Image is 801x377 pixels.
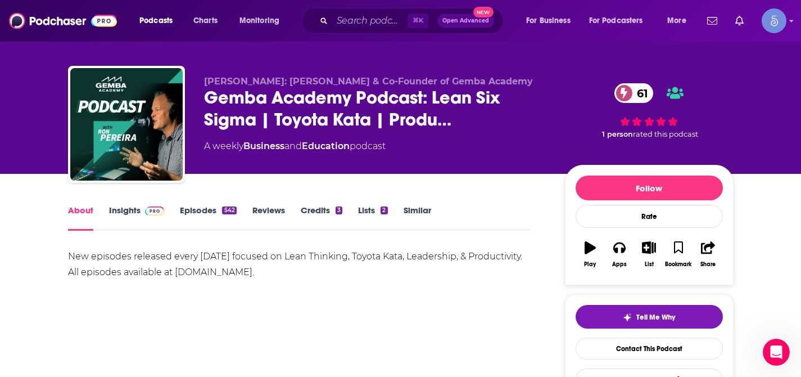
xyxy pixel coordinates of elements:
[145,207,165,216] img: Podchaser Pro
[68,249,532,280] div: New episodes released every [DATE] focused on Lean Thinking, Toyota Kata, Leadership, & Productiv...
[232,12,294,30] button: open menu
[186,12,224,30] a: Charts
[664,234,693,275] button: Bookmark
[332,12,408,30] input: Search podcasts, credits, & more...
[605,234,634,275] button: Apps
[665,261,691,268] div: Bookmark
[634,234,663,275] button: List
[576,234,605,275] button: Play
[442,18,489,24] span: Open Advanced
[243,141,284,151] a: Business
[693,234,722,275] button: Share
[731,11,748,30] a: Show notifications dropdown
[700,261,716,268] div: Share
[222,207,236,214] div: 542
[139,13,173,29] span: Podcasts
[404,205,431,231] a: Similar
[252,205,285,231] a: Reviews
[70,68,183,181] img: Gemba Academy Podcast: Lean Six Sigma | Toyota Kata | Productivity | Leadership
[132,12,187,30] button: open menu
[703,11,722,30] a: Show notifications dropdown
[763,339,790,366] iframe: Intercom live chat
[636,313,675,322] span: Tell Me Why
[381,207,387,214] div: 2
[204,76,533,87] span: [PERSON_NAME]: [PERSON_NAME] & Co-Founder of Gemba Academy
[576,176,723,200] button: Follow
[762,8,786,33] span: Logged in as Spiral5-G1
[473,7,494,17] span: New
[614,83,654,103] a: 61
[518,12,585,30] button: open menu
[109,205,165,231] a: InsightsPodchaser Pro
[565,76,734,146] div: 61 1 personrated this podcast
[284,141,302,151] span: and
[180,205,236,231] a: Episodes542
[576,305,723,329] button: tell me why sparkleTell Me Why
[612,261,627,268] div: Apps
[584,261,596,268] div: Play
[623,313,632,322] img: tell me why sparkle
[659,12,700,30] button: open menu
[762,8,786,33] img: User Profile
[667,13,686,29] span: More
[9,10,117,32] img: Podchaser - Follow, Share and Rate Podcasts
[239,13,279,29] span: Monitoring
[526,13,571,29] span: For Business
[576,338,723,360] a: Contact This Podcast
[633,130,698,138] span: rated this podcast
[358,205,387,231] a: Lists2
[301,205,342,231] a: Credits3
[626,83,654,103] span: 61
[193,13,218,29] span: Charts
[576,205,723,228] div: Rate
[68,205,93,231] a: About
[408,14,428,28] span: ⌘ K
[336,207,342,214] div: 3
[302,141,350,151] a: Education
[602,130,633,138] span: 1 person
[589,13,643,29] span: For Podcasters
[582,12,659,30] button: open menu
[204,140,386,153] div: A weekly podcast
[645,261,654,268] div: List
[762,8,786,33] button: Show profile menu
[312,8,514,34] div: Search podcasts, credits, & more...
[437,14,494,28] button: Open AdvancedNew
